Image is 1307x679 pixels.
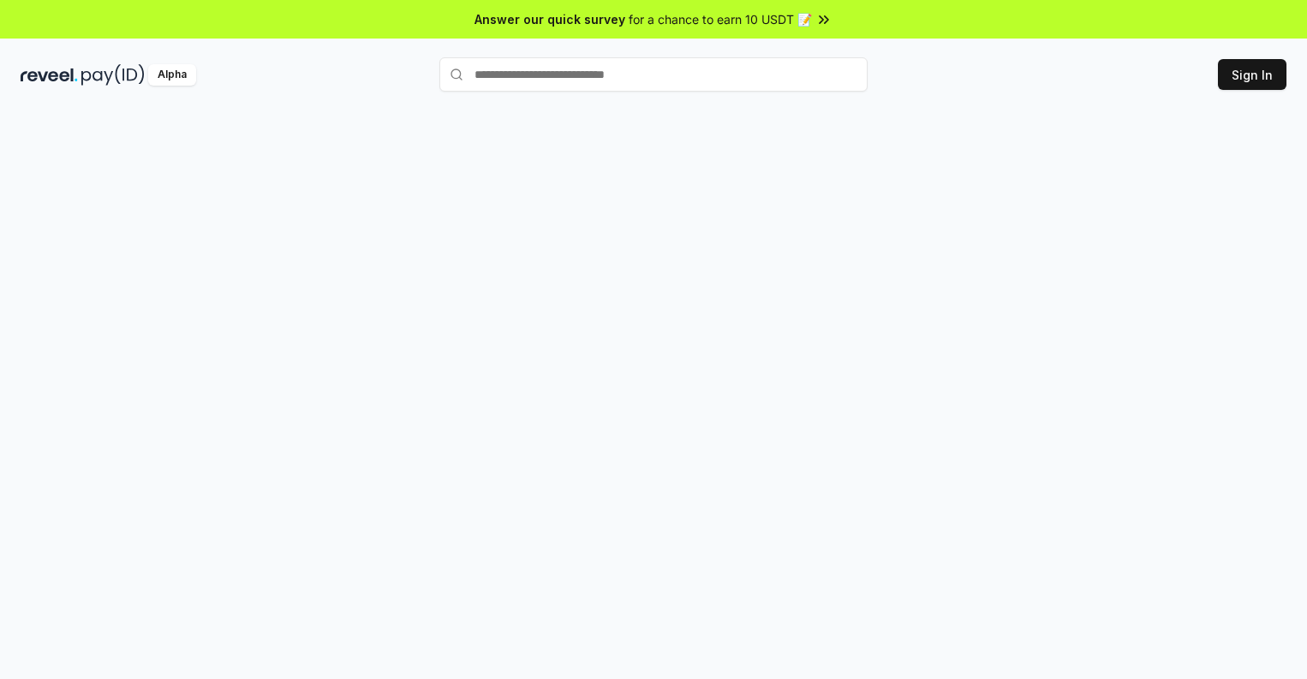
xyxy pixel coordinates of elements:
[148,64,196,86] div: Alpha
[629,10,812,28] span: for a chance to earn 10 USDT 📝
[1218,59,1286,90] button: Sign In
[81,64,145,86] img: pay_id
[21,64,78,86] img: reveel_dark
[474,10,625,28] span: Answer our quick survey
